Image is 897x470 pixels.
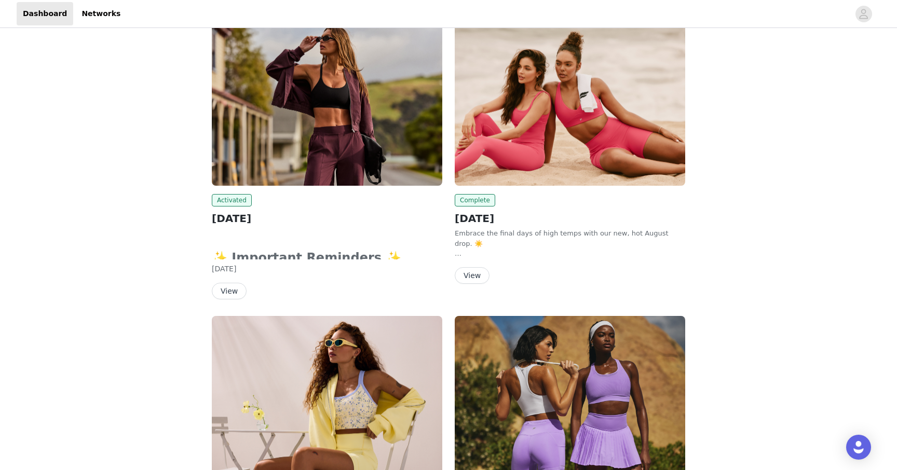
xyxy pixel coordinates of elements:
a: View [212,287,247,295]
span: Complete [455,194,495,206]
div: Open Intercom Messenger [846,435,871,460]
a: Networks [75,2,127,25]
button: View [212,283,247,299]
a: View [455,272,490,280]
p: Embrace the final days of high temps with our new, hot August drop. ☀️ [455,228,685,248]
img: Fabletics [212,13,442,186]
img: Fabletics [455,13,685,186]
a: Dashboard [17,2,73,25]
strong: ✨ Important Reminders ✨ [212,251,408,265]
span: [DATE] [212,265,236,273]
h2: [DATE] [212,211,442,226]
div: avatar [859,6,868,22]
button: View [455,267,490,284]
span: Activated [212,194,252,206]
h2: [DATE] [455,211,685,226]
